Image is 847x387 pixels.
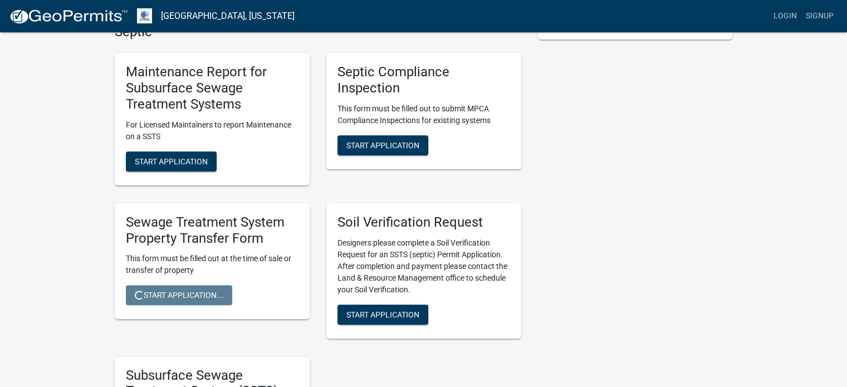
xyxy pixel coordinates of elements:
button: Start Application [126,151,217,172]
h5: Soil Verification Request [337,214,510,231]
button: Start Application [337,305,428,325]
a: Signup [801,6,838,27]
span: Start Application [346,140,419,149]
h5: Septic Compliance Inspection [337,64,510,96]
img: Otter Tail County, Minnesota [137,8,152,23]
h5: Sewage Treatment System Property Transfer Form [126,214,298,247]
p: This form must be filled out at the time of sale or transfer of property [126,253,298,276]
p: For Licensed Maintainers to report Maintenance on a SSTS [126,119,298,143]
button: Start Application... [126,285,232,305]
span: Start Application [346,310,419,319]
a: Login [769,6,801,27]
span: Start Application... [135,291,223,300]
a: [GEOGRAPHIC_DATA], [US_STATE] [161,7,295,26]
span: Start Application [135,156,208,165]
h5: Maintenance Report for Subsurface Sewage Treatment Systems [126,64,298,112]
p: Designers please complete a Soil Verification Request for an SSTS (septic) Permit Application. Af... [337,237,510,296]
button: Start Application [337,135,428,155]
p: This form must be filled out to submit MPCA Compliance Inspections for existing systems [337,103,510,126]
